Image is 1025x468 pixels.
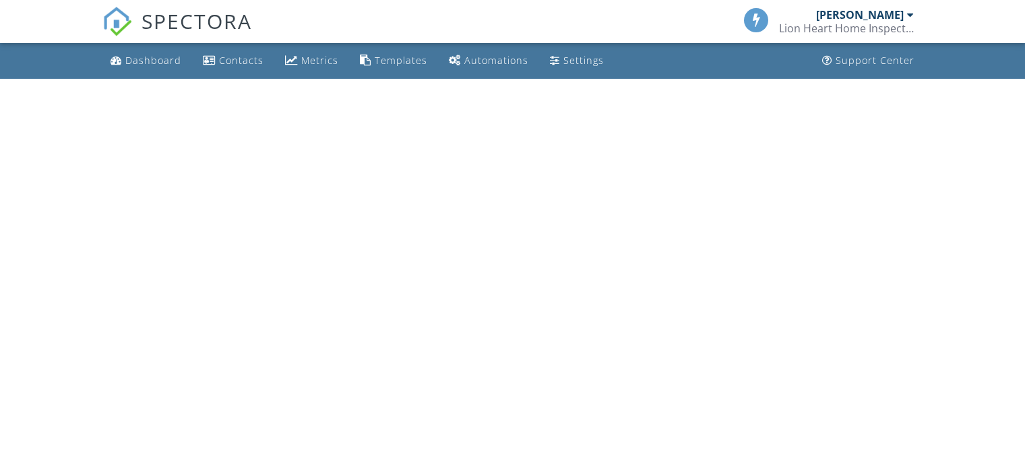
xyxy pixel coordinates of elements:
[102,7,132,36] img: The Best Home Inspection Software - Spectora
[545,48,609,73] a: Settings
[197,48,269,73] a: Contacts
[105,48,187,73] a: Dashboard
[779,22,914,35] div: Lion Heart Home Inspections, LLC
[219,54,263,67] div: Contacts
[301,54,338,67] div: Metrics
[354,48,433,73] a: Templates
[464,54,528,67] div: Automations
[102,18,252,46] a: SPECTORA
[443,48,534,73] a: Automations (Basic)
[563,54,604,67] div: Settings
[142,7,252,35] span: SPECTORA
[375,54,427,67] div: Templates
[280,48,344,73] a: Metrics
[816,8,904,22] div: [PERSON_NAME]
[836,54,914,67] div: Support Center
[125,54,181,67] div: Dashboard
[817,48,920,73] a: Support Center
